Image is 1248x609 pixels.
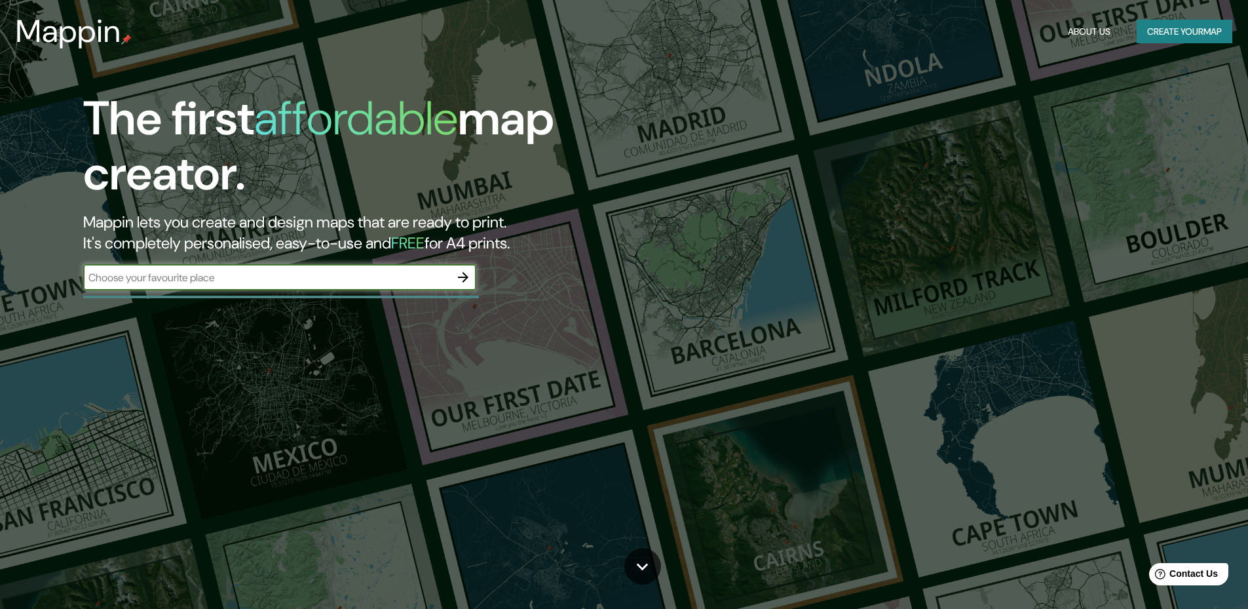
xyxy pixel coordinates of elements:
button: Create yourmap [1137,20,1232,44]
h1: The first map creator. [83,91,708,212]
h2: Mappin lets you create and design maps that are ready to print. It's completely personalised, eas... [83,212,708,254]
input: Choose your favourite place [83,270,450,285]
h1: affordable [254,88,458,149]
button: About Us [1063,20,1116,44]
img: mappin-pin [121,34,132,45]
h5: FREE [391,233,425,253]
iframe: Help widget launcher [1131,558,1234,595]
h3: Mappin [16,13,121,50]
